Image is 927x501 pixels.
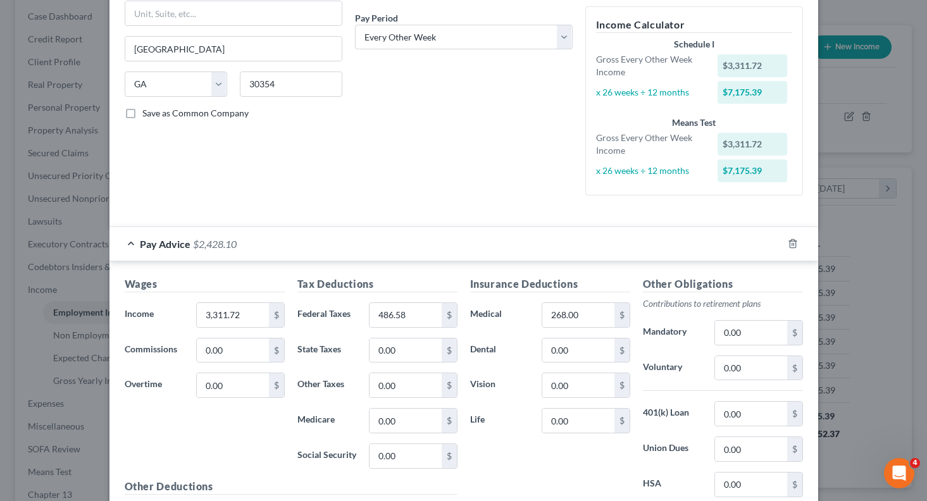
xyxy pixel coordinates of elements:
div: $ [442,409,457,433]
div: Gross Every Other Week Income [590,132,712,157]
input: 0.00 [197,303,268,327]
h5: Income Calculator [596,17,792,33]
input: 0.00 [370,338,441,362]
label: Overtime [118,373,190,398]
label: Union Dues [637,436,709,462]
input: 0.00 [542,338,614,362]
input: 0.00 [715,321,787,345]
div: $ [614,409,630,433]
label: Dental [464,338,536,363]
div: Schedule I [596,38,792,51]
input: 0.00 [370,409,441,433]
span: Pay Period [355,13,398,23]
span: $2,428.10 [193,238,237,250]
label: Mandatory [637,320,709,345]
label: Medicare [291,408,363,433]
input: 0.00 [197,373,268,397]
label: 401(k) Loan [637,401,709,426]
h5: Other Deductions [125,479,457,495]
span: Pay Advice [140,238,190,250]
label: Life [464,408,536,433]
div: $ [614,338,630,362]
label: Federal Taxes [291,302,363,328]
h5: Tax Deductions [297,276,457,292]
input: 0.00 [197,338,268,362]
label: Vision [464,373,536,398]
div: $ [442,373,457,397]
div: $ [787,473,802,497]
input: 0.00 [542,409,614,433]
label: HSA [637,472,709,497]
input: 0.00 [542,373,614,397]
span: Save as Common Company [142,108,249,118]
div: $ [614,373,630,397]
div: $ [787,356,802,380]
input: 0.00 [370,373,441,397]
input: 0.00 [715,402,787,426]
iframe: Intercom live chat [884,458,914,488]
input: 0.00 [715,473,787,497]
span: Income [125,308,154,319]
input: 0.00 [715,437,787,461]
span: 4 [910,458,920,468]
input: 0.00 [370,303,441,327]
div: x 26 weeks ÷ 12 months [590,86,712,99]
div: $3,311.72 [718,54,787,77]
div: $ [787,437,802,461]
input: Unit, Suite, etc... [125,1,342,25]
label: Medical [464,302,536,328]
div: $ [787,321,802,345]
div: $ [614,303,630,327]
div: Gross Every Other Week Income [590,53,712,78]
div: $ [269,338,284,362]
input: 0.00 [542,303,614,327]
input: Enter city... [125,37,342,61]
div: x 26 weeks ÷ 12 months [590,164,712,177]
label: Social Security [291,443,363,469]
div: $ [442,303,457,327]
div: $3,311.72 [718,133,787,156]
div: $ [269,373,284,397]
label: Other Taxes [291,373,363,398]
div: $ [787,402,802,426]
input: 0.00 [715,356,787,380]
input: 0.00 [370,444,441,468]
label: Commissions [118,338,190,363]
div: Means Test [596,116,792,129]
div: $7,175.39 [718,81,787,104]
label: State Taxes [291,338,363,363]
p: Contributions to retirement plans [643,297,803,310]
div: $ [442,338,457,362]
input: Enter zip... [240,71,342,97]
h5: Other Obligations [643,276,803,292]
div: $ [442,444,457,468]
h5: Insurance Deductions [470,276,630,292]
label: Voluntary [637,356,709,381]
h5: Wages [125,276,285,292]
div: $7,175.39 [718,159,787,182]
div: $ [269,303,284,327]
